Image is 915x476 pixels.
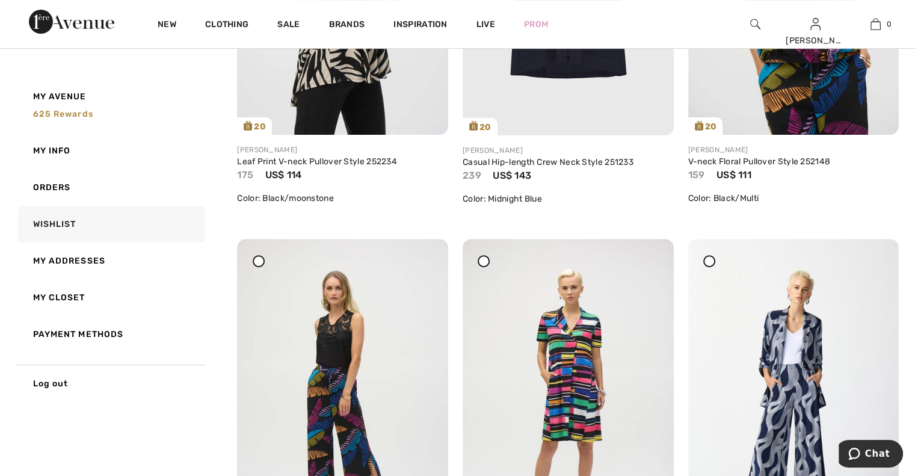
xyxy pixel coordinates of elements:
a: V-neck Floral Pullover Style 252148 [688,156,831,167]
div: Color: Midnight Blue [463,193,674,205]
div: [PERSON_NAME] [688,144,899,155]
a: Clothing [205,19,248,32]
a: 0 [846,17,905,31]
span: 625 rewards [33,109,93,119]
span: Inspiration [393,19,447,32]
a: Orders [16,169,205,206]
a: My Closet [16,279,205,316]
a: Wishlist [16,206,205,243]
div: Color: Black/Multi [688,192,899,205]
span: US$ 111 [716,169,751,181]
img: 1ère Avenue [29,10,114,34]
a: Log out [16,365,205,402]
div: [PERSON_NAME] [786,34,845,47]
span: 239 [463,170,481,181]
a: Sale [277,19,300,32]
span: 175 [237,169,253,181]
a: Live [476,18,495,31]
a: Prom [524,18,548,31]
div: Color: Black/moonstone [237,192,448,205]
a: Payment Methods [16,316,205,353]
a: Leaf Print V-neck Pullover Style 252234 [237,156,397,167]
a: Casual Hip-length Crew Neck Style 251233 [463,157,633,167]
img: search the website [750,17,760,31]
span: US$ 143 [493,170,531,181]
img: My Info [810,17,821,31]
a: Sign In [810,18,821,29]
div: [PERSON_NAME] [237,144,448,155]
img: My Bag [870,17,881,31]
span: 159 [688,169,705,181]
a: My Info [16,132,205,169]
iframe: Opens a widget where you can chat to one of our agents [839,440,903,470]
span: 0 [887,19,892,29]
span: My Avenue [33,90,87,103]
a: My Addresses [16,243,205,279]
a: New [158,19,176,32]
a: Brands [329,19,365,32]
div: [PERSON_NAME] [463,145,674,156]
span: US$ 114 [265,169,301,181]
